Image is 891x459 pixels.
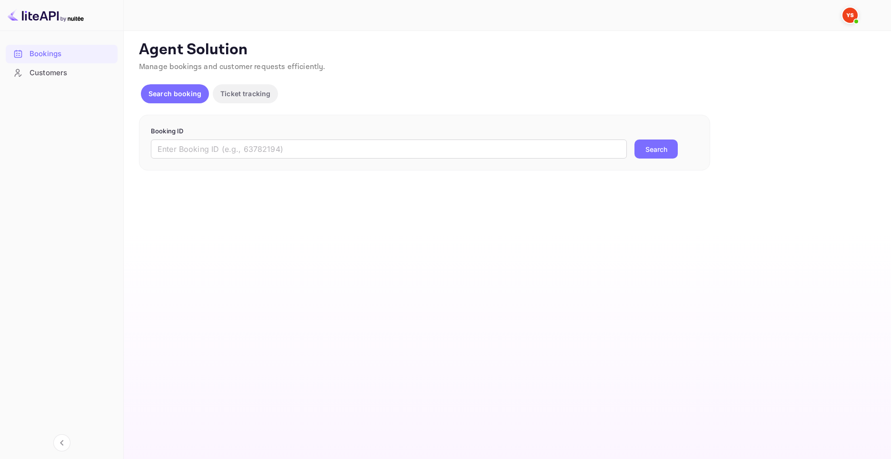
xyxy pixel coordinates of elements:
[6,45,118,63] div: Bookings
[30,68,113,79] div: Customers
[8,8,84,23] img: LiteAPI logo
[6,45,118,62] a: Bookings
[6,64,118,81] a: Customers
[151,127,698,136] p: Booking ID
[148,89,201,99] p: Search booking
[842,8,858,23] img: Yandex Support
[53,434,70,451] button: Collapse navigation
[139,40,874,60] p: Agent Solution
[139,62,326,72] span: Manage bookings and customer requests efficiently.
[634,140,678,159] button: Search
[30,49,113,60] div: Bookings
[151,140,627,159] input: Enter Booking ID (e.g., 63782194)
[220,89,270,99] p: Ticket tracking
[6,64,118,82] div: Customers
